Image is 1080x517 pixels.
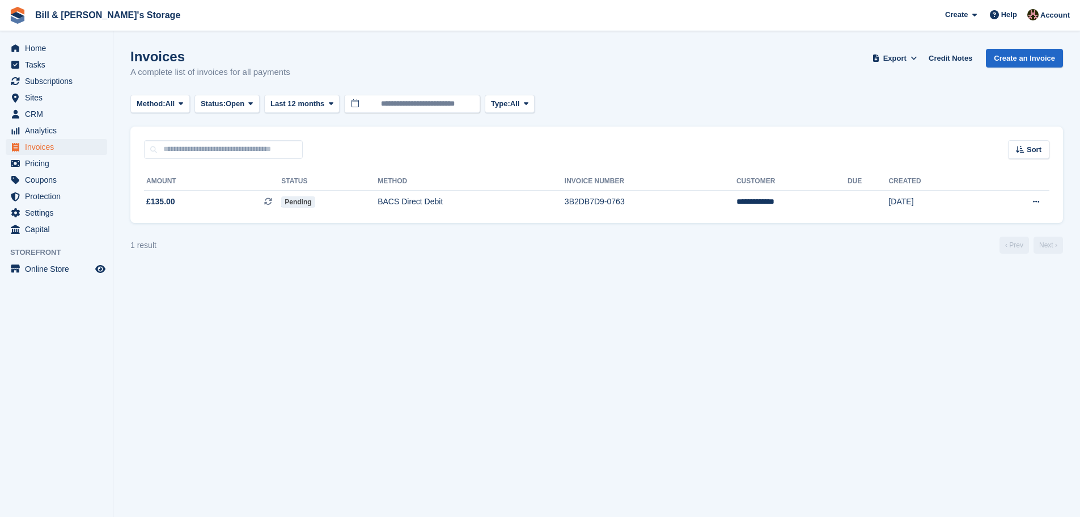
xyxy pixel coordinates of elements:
span: Coupons [25,172,93,188]
span: Sort [1027,144,1041,155]
th: Customer [736,173,848,191]
th: Invoice Number [565,173,736,191]
button: Last 12 months [264,95,340,114]
span: Tasks [25,57,93,73]
th: Amount [144,173,281,191]
a: Bill & [PERSON_NAME]'s Storage [31,6,185,24]
a: Previous [999,237,1029,254]
span: Help [1001,9,1017,20]
span: Online Store [25,261,93,277]
span: Open [226,98,244,110]
span: Export [883,53,907,64]
a: menu [6,90,107,106]
span: £135.00 [146,196,175,208]
span: Type: [491,98,510,110]
button: Export [870,49,920,68]
span: Capital [25,221,93,237]
span: Account [1040,10,1070,21]
span: Sites [25,90,93,106]
img: stora-icon-8386f47178a22dfd0bd8f6a31ec36ba5ce8667c1dd55bd0f319d3a0aa187defe.svg [9,7,26,24]
span: Protection [25,188,93,204]
span: Last 12 months [270,98,324,110]
th: Created [888,173,981,191]
span: CRM [25,106,93,122]
a: Credit Notes [924,49,977,68]
span: Storefront [10,247,113,258]
a: menu [6,106,107,122]
nav: Page [997,237,1065,254]
a: menu [6,139,107,155]
a: Create an Invoice [986,49,1063,68]
span: Method: [137,98,166,110]
a: menu [6,40,107,56]
span: Settings [25,205,93,221]
a: menu [6,123,107,138]
a: Next [1034,237,1063,254]
span: Subscriptions [25,73,93,89]
td: [DATE] [888,190,981,214]
button: Type: All [485,95,535,114]
span: Create [945,9,968,20]
a: Preview store [94,262,107,276]
span: Status: [201,98,226,110]
th: Status [281,173,378,191]
span: Pricing [25,155,93,171]
span: All [166,98,175,110]
span: Home [25,40,93,56]
a: menu [6,221,107,237]
a: menu [6,261,107,277]
p: A complete list of invoices for all payments [130,66,290,79]
button: Status: Open [194,95,260,114]
a: menu [6,172,107,188]
span: Analytics [25,123,93,138]
div: 1 result [130,239,156,251]
span: All [510,98,520,110]
td: BACS Direct Debit [378,190,565,214]
img: Jack Bottesch [1027,9,1039,20]
th: Due [848,173,889,191]
td: 3B2DB7D9-0763 [565,190,736,214]
h1: Invoices [130,49,290,64]
a: menu [6,57,107,73]
span: Invoices [25,139,93,155]
a: menu [6,155,107,171]
button: Method: All [130,95,190,114]
a: menu [6,73,107,89]
a: menu [6,205,107,221]
th: Method [378,173,565,191]
a: menu [6,188,107,204]
span: Pending [281,196,315,208]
